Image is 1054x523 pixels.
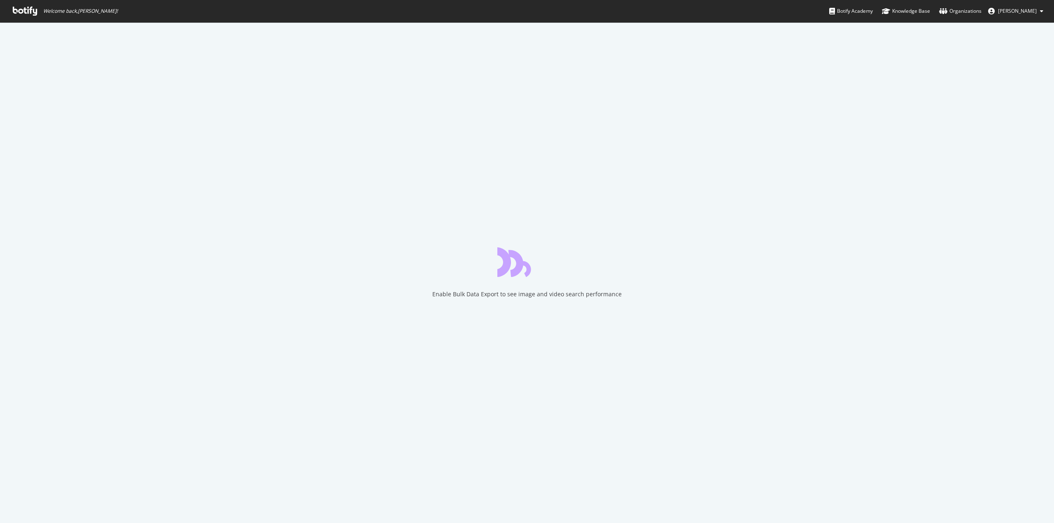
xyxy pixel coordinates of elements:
[432,290,622,298] div: Enable Bulk Data Export to see image and video search performance
[497,247,557,277] div: animation
[939,7,982,15] div: Organizations
[982,5,1050,18] button: [PERSON_NAME]
[882,7,930,15] div: Knowledge Base
[829,7,873,15] div: Botify Academy
[998,7,1037,14] span: Lukas MÄNNL
[43,8,118,14] span: Welcome back, [PERSON_NAME] !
